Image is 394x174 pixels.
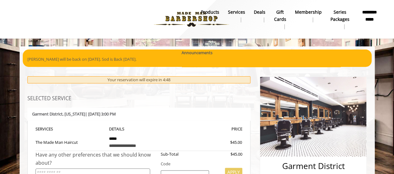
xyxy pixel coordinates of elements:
b: Services [228,9,245,16]
a: MembershipMembership [290,8,326,24]
b: gift cards [274,9,286,23]
h3: SELECTED SERVICE [27,96,251,101]
div: Code [156,161,242,167]
b: Membership [295,9,321,16]
span: , [US_STATE] [63,111,85,117]
a: Productsproducts [196,8,223,24]
b: Garment District | [DATE] 3:00 PM [32,111,116,117]
th: DETAILS [104,125,173,133]
a: ServicesServices [223,8,249,24]
span: S [51,126,53,132]
div: Have any other preferences that we should know about? [36,151,156,167]
a: Gift cardsgift cards [269,8,290,31]
a: Series packagesSeries packages [326,8,354,31]
b: Deals [254,9,265,16]
b: Series packages [330,9,349,23]
div: $45.00 [214,151,242,158]
a: DealsDeals [249,8,269,24]
th: SERVICE [36,125,105,133]
div: $45.00 [208,139,242,146]
h2: Garment District [267,162,359,171]
th: PRICE [173,125,243,133]
b: products [201,9,219,16]
td: The Made Man Haircut [36,133,105,151]
b: Announcements [182,49,212,56]
div: Your reservation will expire in 4:48 [27,76,251,83]
p: [PERSON_NAME] will be back on [DATE]. Sod is Back [DATE]. [27,56,367,63]
div: Sub-Total [156,151,214,158]
img: Made Man Barbershop logo [149,2,234,36]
